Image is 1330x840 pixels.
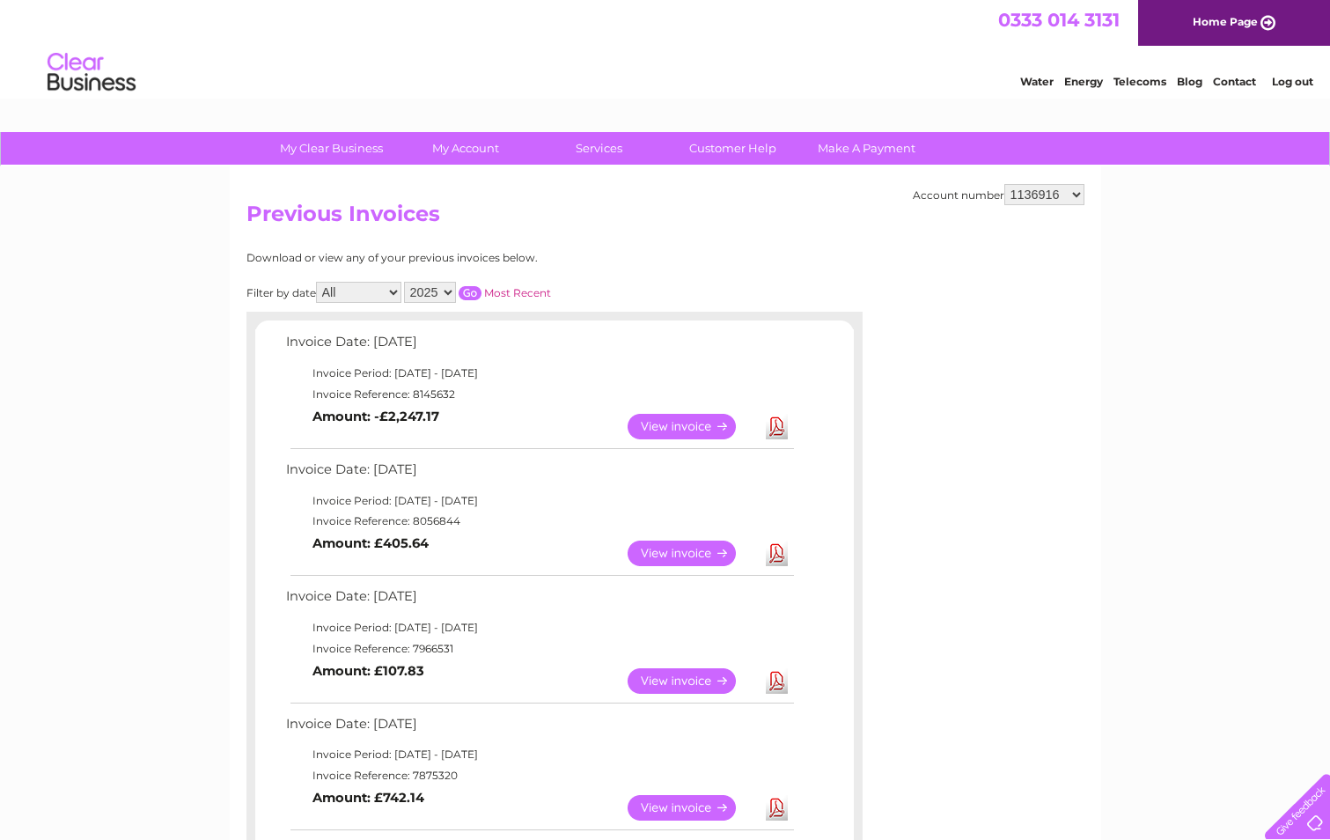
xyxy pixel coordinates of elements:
[47,46,136,99] img: logo.png
[282,458,797,490] td: Invoice Date: [DATE]
[282,490,797,512] td: Invoice Period: [DATE] - [DATE]
[1177,75,1202,88] a: Blog
[246,202,1084,235] h2: Previous Invoices
[246,252,709,264] div: Download or view any of your previous invoices below.
[628,668,757,694] a: View
[312,535,429,551] b: Amount: £405.64
[484,286,551,299] a: Most Recent
[766,414,788,439] a: Download
[312,663,424,679] b: Amount: £107.83
[282,384,797,405] td: Invoice Reference: 8145632
[1113,75,1166,88] a: Telecoms
[393,132,538,165] a: My Account
[259,132,404,165] a: My Clear Business
[766,541,788,566] a: Download
[998,9,1120,31] a: 0333 014 3131
[250,10,1082,85] div: Clear Business is a trading name of Verastar Limited (registered in [GEOGRAPHIC_DATA] No. 3667643...
[794,132,939,165] a: Make A Payment
[246,282,709,303] div: Filter by date
[1213,75,1256,88] a: Contact
[282,638,797,659] td: Invoice Reference: 7966531
[1272,75,1313,88] a: Log out
[282,744,797,765] td: Invoice Period: [DATE] - [DATE]
[526,132,672,165] a: Services
[628,795,757,821] a: View
[312,790,424,806] b: Amount: £742.14
[1064,75,1103,88] a: Energy
[282,330,797,363] td: Invoice Date: [DATE]
[766,668,788,694] a: Download
[628,541,757,566] a: View
[282,617,797,638] td: Invoice Period: [DATE] - [DATE]
[282,765,797,786] td: Invoice Reference: 7875320
[282,712,797,745] td: Invoice Date: [DATE]
[628,414,757,439] a: View
[282,585,797,617] td: Invoice Date: [DATE]
[913,184,1084,205] div: Account number
[766,795,788,821] a: Download
[660,132,805,165] a: Customer Help
[1020,75,1054,88] a: Water
[282,363,797,384] td: Invoice Period: [DATE] - [DATE]
[282,511,797,532] td: Invoice Reference: 8056844
[312,409,439,424] b: Amount: -£2,247.17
